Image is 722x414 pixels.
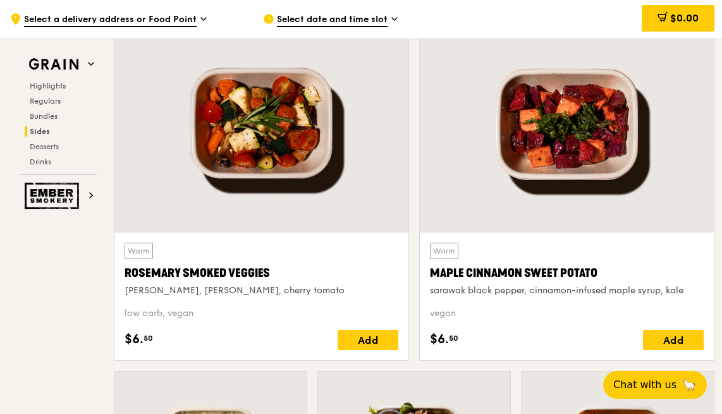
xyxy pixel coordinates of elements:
[338,330,398,350] div: Add
[30,127,50,136] span: Sides
[430,284,704,297] div: sarawak black pepper, cinnamon-infused maple syrup, kale
[125,243,153,259] div: Warm
[125,307,398,320] div: low carb, vegan
[430,264,704,282] div: Maple Cinnamon Sweet Potato
[125,284,398,297] div: [PERSON_NAME], [PERSON_NAME], cherry tomato
[670,12,699,24] span: $0.00
[25,183,83,209] img: Ember Smokery web logo
[430,330,449,349] span: $6.
[682,377,697,393] span: 🦙
[603,371,707,399] button: Chat with us🦙
[277,13,388,27] span: Select date and time slot
[430,307,704,320] div: vegan
[144,333,153,343] span: 50
[430,243,458,259] div: Warm
[613,377,676,393] span: Chat with us
[30,142,59,151] span: Desserts
[30,82,66,90] span: Highlights
[125,264,398,282] div: Rosemary Smoked Veggies
[30,97,61,106] span: Regulars
[24,13,197,27] span: Select a delivery address or Food Point
[125,330,144,349] span: $6.
[643,330,704,350] div: Add
[449,333,458,343] span: 50
[30,157,51,166] span: Drinks
[30,112,58,121] span: Bundles
[25,53,83,76] img: Grain web logo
